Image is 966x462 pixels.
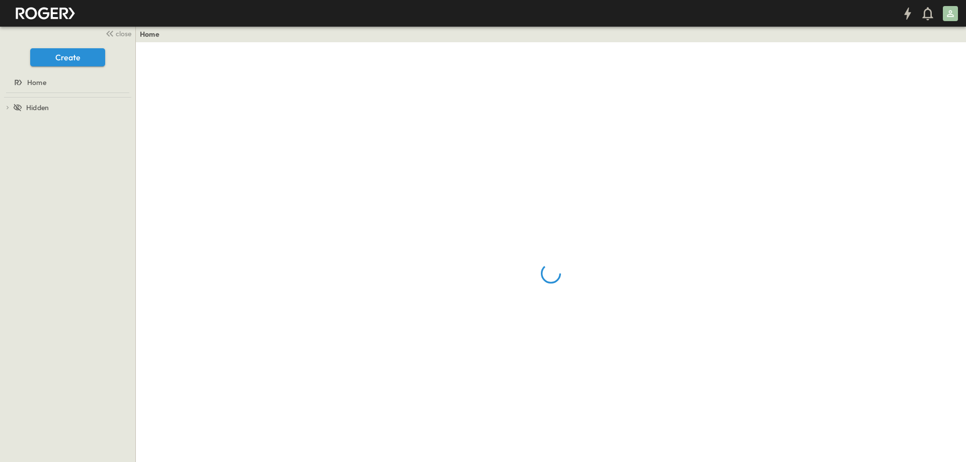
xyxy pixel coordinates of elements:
[101,26,133,40] button: close
[2,75,131,89] a: Home
[116,29,131,39] span: close
[140,29,159,39] a: Home
[140,29,166,39] nav: breadcrumbs
[26,103,49,113] span: Hidden
[30,48,105,66] button: Create
[27,77,46,87] span: Home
